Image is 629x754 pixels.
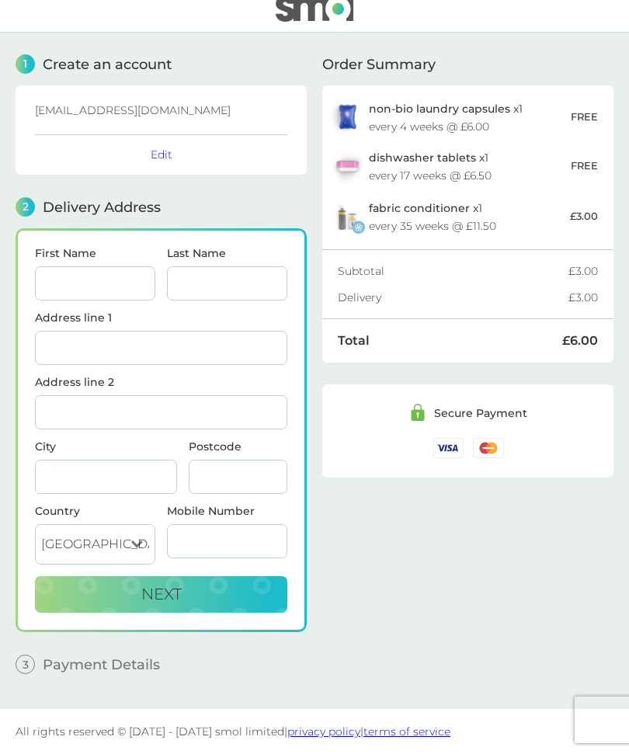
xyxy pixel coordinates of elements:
[369,121,489,132] div: every 4 weeks @ £6.00
[363,724,450,738] a: terms of service
[338,335,562,347] div: Total
[167,506,287,516] label: Mobile Number
[16,655,35,674] span: 3
[35,248,155,259] label: First Name
[571,109,598,125] p: FREE
[434,408,527,419] div: Secure Payment
[369,103,523,115] p: x 1
[568,266,598,276] div: £3.00
[369,151,488,164] p: x 1
[571,158,598,174] p: FREE
[43,200,161,214] span: Delivery Address
[35,103,231,117] span: [EMAIL_ADDRESS][DOMAIN_NAME]
[369,102,510,116] span: non-bio laundry capsules
[43,658,160,672] span: Payment Details
[167,248,287,259] label: Last Name
[369,170,492,181] div: every 17 weeks @ £6.50
[338,266,568,276] div: Subtotal
[16,54,35,74] span: 1
[322,57,436,71] span: Order Summary
[43,57,172,71] span: Create an account
[141,585,182,603] span: Next
[570,208,598,224] p: £3.00
[338,292,568,303] div: Delivery
[35,377,287,387] label: Address line 2
[35,576,287,613] button: Next
[369,221,496,231] div: every 35 weeks @ £11.50
[151,148,172,162] button: Edit
[35,312,287,323] label: Address line 1
[35,441,177,452] label: City
[369,202,482,214] p: x 1
[568,292,598,303] div: £3.00
[35,506,155,516] div: Country
[433,438,464,457] img: /assets/icons/cards/visa.svg
[369,151,476,165] span: dishwasher tablets
[287,724,360,738] a: privacy policy
[16,197,35,217] span: 2
[562,335,598,347] div: £6.00
[473,438,504,457] img: /assets/icons/cards/mastercard.svg
[189,441,287,452] label: Postcode
[369,201,470,215] span: fabric conditioner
